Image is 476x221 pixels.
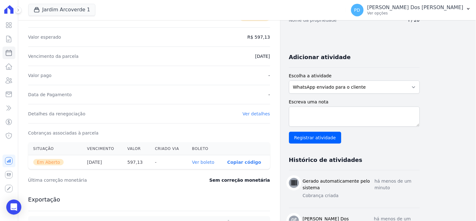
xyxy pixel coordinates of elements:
[289,156,362,164] h3: Histórico de atividades
[28,72,52,79] dt: Valor pago
[28,111,86,117] dt: Detalhes da renegociação
[227,160,261,165] button: Copiar código
[303,178,375,191] h3: Gerado automaticamente pelo sistema
[28,177,171,183] dt: Última correção monetária
[209,177,270,183] dd: Sem correção monetária
[243,111,270,116] a: Ver detalhes
[409,17,420,23] dd: I / 20
[150,142,187,155] th: Criado via
[28,91,72,98] dt: Data de Pagamento
[122,142,150,155] th: Valor
[192,160,214,165] a: Ver boleto
[269,72,270,79] dd: -
[289,99,420,105] label: Escreva uma nota
[28,4,96,16] button: Jardim Arcoverde 1
[28,130,99,136] dt: Cobranças associadas à parcela
[28,34,61,40] dt: Valor esperado
[289,53,351,61] h3: Adicionar atividade
[367,4,463,11] p: [PERSON_NAME] Dos [PERSON_NAME]
[289,73,420,79] label: Escolha a atividade
[255,53,270,59] dd: [DATE]
[375,178,420,191] p: há menos de um minuto
[33,159,64,165] span: Em Aberto
[367,11,463,16] p: Ver opções
[28,142,82,155] th: Situação
[187,142,222,155] th: Boleto
[289,132,341,144] input: Registrar atividade
[248,34,270,40] dd: R$ 597,13
[346,1,476,19] button: PD [PERSON_NAME] Dos [PERSON_NAME] Ver opções
[122,155,150,169] th: 597,13
[354,8,360,12] span: PD
[28,196,270,203] h3: Exportação
[269,91,270,98] dd: -
[303,192,420,199] p: Cobrança criada
[28,53,79,59] dt: Vencimento da parcela
[82,142,122,155] th: Vencimento
[82,155,122,169] th: [DATE]
[6,200,21,215] div: Open Intercom Messenger
[150,155,187,169] th: -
